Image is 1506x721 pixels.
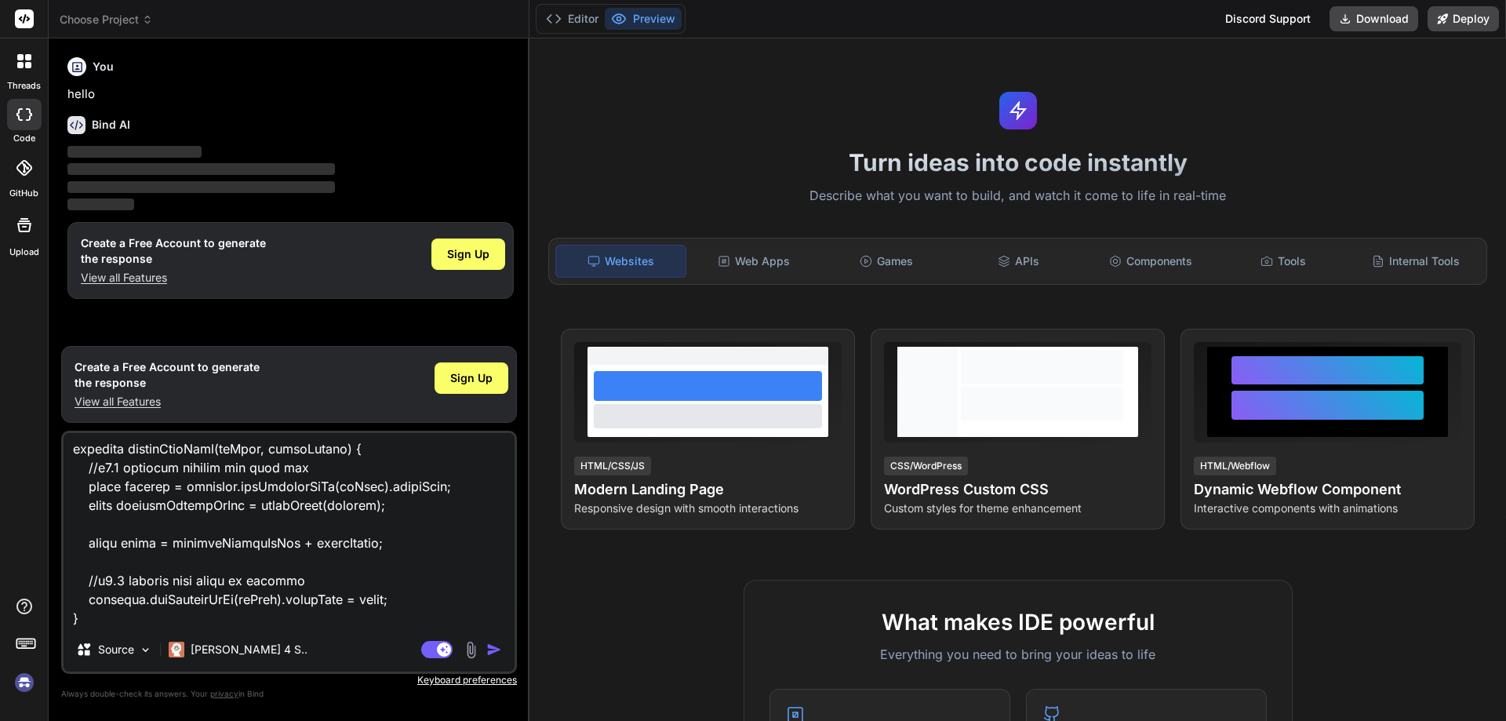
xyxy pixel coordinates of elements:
[92,117,130,133] h6: Bind AI
[81,235,266,267] h1: Create a Free Account to generate the response
[539,148,1497,177] h1: Turn ideas into code instantly
[139,643,152,657] img: Pick Models
[447,246,489,262] span: Sign Up
[191,642,307,657] p: [PERSON_NAME] 4 S..
[81,270,266,286] p: View all Features
[13,132,35,145] label: code
[769,606,1267,639] h2: What makes IDE powerful
[9,246,39,259] label: Upload
[574,501,842,516] p: Responsive design with smooth interactions
[1086,245,1216,278] div: Components
[7,79,41,93] label: threads
[540,8,605,30] button: Editor
[210,689,238,698] span: privacy
[574,457,651,475] div: HTML/CSS/JS
[884,457,968,475] div: CSS/WordPress
[169,642,184,657] img: Claude 4 Sonnet
[9,187,38,200] label: GitHub
[93,59,114,75] h6: You
[689,245,819,278] div: Web Apps
[1194,501,1461,516] p: Interactive components with animations
[67,146,202,158] span: ‌
[1330,6,1418,31] button: Download
[1216,6,1320,31] div: Discord Support
[1219,245,1348,278] div: Tools
[574,479,842,501] h4: Modern Landing Page
[462,641,480,659] img: attachment
[822,245,951,278] div: Games
[11,669,38,696] img: signin
[75,394,260,410] p: View all Features
[61,686,517,701] p: Always double-check its answers. Your in Bind
[75,359,260,391] h1: Create a Free Account to generate the response
[67,181,335,193] span: ‌
[539,186,1497,206] p: Describe what you want to build, and watch it come to life in real-time
[884,501,1151,516] p: Custom styles for theme enhancement
[884,479,1151,501] h4: WordPress Custom CSS
[60,12,153,27] span: Choose Project
[1428,6,1499,31] button: Deploy
[1351,245,1480,278] div: Internal Tools
[1194,479,1461,501] h4: Dynamic Webflow Component
[769,645,1267,664] p: Everything you need to bring your ideas to life
[67,198,134,210] span: ‌
[98,642,134,657] p: Source
[1194,457,1276,475] div: HTML/Webflow
[450,370,493,386] span: Sign Up
[555,245,686,278] div: Websites
[67,163,335,175] span: ‌
[61,674,517,686] p: Keyboard preferences
[954,245,1083,278] div: APIs
[64,433,515,628] textarea: //loremip dolors ametc adipisc elits doeiusm_tem = incididu.utlAboreetDoLo('magnaal-eni'); admini...
[605,8,682,30] button: Preview
[486,642,502,657] img: icon
[67,86,514,104] p: hello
